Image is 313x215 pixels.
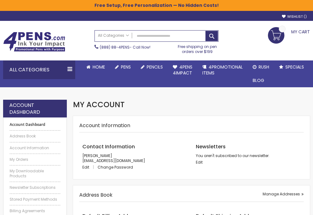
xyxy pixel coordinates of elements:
img: 4Pens Custom Pens and Promotional Products [3,32,65,52]
span: All Categories [98,33,129,38]
p: [PERSON_NAME] [EMAIL_ADDRESS][DOMAIN_NAME] [82,153,187,163]
a: Manage Addresses [263,192,304,197]
a: Change Password [98,165,133,170]
a: Account Information [10,146,60,150]
a: Stored Payment Methods [10,197,60,202]
a: 4PROMOTIONALITEMS [197,60,248,80]
a: Address Book [10,134,60,139]
a: Blog [248,74,269,87]
span: My Account [73,99,125,110]
span: Home [93,64,105,70]
span: Pens [121,64,131,70]
a: (888) 88-4PENS [100,45,130,50]
a: All Categories [95,31,132,41]
a: Wishlist [282,14,307,19]
a: My Downloadable Products [10,169,60,179]
span: Pencils [147,64,163,70]
p: You aren't subscribed to our newsletter. [196,153,301,158]
a: Edit [82,165,97,170]
a: Edit [196,160,203,165]
a: Pens [110,60,136,74]
span: - Call Now! [100,45,150,50]
a: Rush [248,60,274,74]
span: Manage Addresses [263,191,300,197]
strong: Account Dashboard [9,102,61,115]
strong: Account Dashboard [10,122,60,127]
a: Billing Agreements [10,208,60,213]
a: My Orders [10,157,60,162]
span: Newsletters [196,143,226,150]
div: All Categories [3,60,75,79]
strong: Account Information [79,122,130,129]
span: Blog [253,77,264,84]
a: Pencils [136,60,168,74]
span: 4PROMOTIONAL ITEMS [202,64,243,76]
span: 4Pens 4impact [173,64,192,76]
a: Specials [274,60,309,74]
span: Rush [259,64,269,70]
strong: Address Book [79,191,113,198]
a: Home [81,60,110,74]
a: 4Pens4impact [168,60,197,80]
a: Newsletter Subscriptions [10,185,60,190]
span: Edit [82,165,89,170]
span: Specials [285,64,304,70]
span: Contact Information [82,143,135,150]
div: Free shipping on pen orders over $199 [176,42,219,54]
